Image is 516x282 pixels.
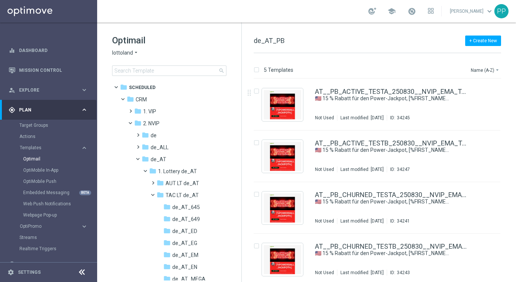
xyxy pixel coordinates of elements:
[163,239,171,246] i: folder
[19,131,96,142] div: Actions
[19,88,81,92] span: Explore
[315,95,452,102] a: 🇺🇸 15 % Rabatt für den Power-Jackpot, [%FIRST_NAME%] 🇺🇸
[19,60,88,80] a: Mission Control
[9,261,15,268] i: play_circle_outline
[81,261,88,268] i: keyboard_arrow_right
[315,147,469,154] div: 🇺🇸 15 % Rabatt für den Power-Jackpot, [%FIRST_NAME%] 🇺🇸
[149,167,157,175] i: folder
[315,250,452,257] a: 🇺🇸 15 % Rabatt für den Power-Jackpot, [%FIRST_NAME%] 🇺🇸
[23,167,78,173] a: OptiMobile In-App
[315,218,334,224] div: Not Used
[81,86,88,94] i: keyboard_arrow_right
[387,7,396,15] span: school
[163,203,171,211] i: folder
[494,4,509,18] div: PP
[7,269,14,276] i: settings
[315,147,452,154] a: 🇺🇸 15 % Rabatt für den Power-Jackpot, [%FIRST_NAME%] 🇺🇸
[142,143,149,151] i: folder
[264,142,301,171] img: 34247.jpeg
[127,95,134,103] i: folder
[157,179,164,187] i: folder
[264,245,301,274] img: 34243.jpeg
[163,251,171,258] i: folder
[163,263,171,270] i: folder
[264,67,293,73] p: 5 Templates
[143,108,156,115] span: 1. VIP
[129,84,155,91] span: Scheduled
[23,201,78,207] a: Web Push Notifications
[19,232,96,243] div: Streams
[19,221,96,232] div: OptiPromo
[23,209,96,221] div: Webpage Pop-up
[81,144,88,151] i: keyboard_arrow_right
[8,107,88,113] button: gps_fixed Plan keyboard_arrow_right
[19,243,96,254] div: Realtime Triggers
[264,193,301,223] img: 34241.jpeg
[397,166,410,172] div: 34247
[19,134,78,140] a: Actions
[136,96,147,103] span: CRM
[19,108,81,112] span: Plan
[79,190,91,195] div: BETA
[387,115,410,121] div: ID:
[9,40,88,60] div: Dashboard
[397,218,410,224] div: 34241
[9,87,81,94] div: Explore
[163,227,171,235] i: folder
[19,145,88,151] div: Templates keyboard_arrow_right
[315,191,469,198] a: AT__PB_CHURNED_TESTA_250830__NVIP_EMA_TAC_LT
[387,218,410,224] div: ID:
[19,246,78,252] a: Realtime Triggers
[9,60,88,80] div: Mission Control
[151,156,166,163] span: de_AT
[172,264,197,270] span: de_AT_EN
[19,40,88,60] a: Dashboard
[143,120,160,127] span: 2. NVIP
[485,7,494,15] span: keyboard_arrow_down
[23,190,78,196] a: Embedded Messaging
[387,270,410,276] div: ID:
[8,261,88,267] div: play_circle_outline Execute keyboard_arrow_right
[23,176,96,187] div: OptiMobile Push
[112,34,226,46] h1: Optimail
[465,36,501,46] button: + Create New
[246,131,515,182] div: Press SPACE to select this row.
[9,107,15,113] i: gps_fixed
[315,198,452,205] a: 🇺🇸 15 % Rabatt für den Power-Jackpot, [%FIRST_NAME%] 🇺🇸
[133,49,139,56] i: arrow_drop_down
[172,204,200,211] span: de_AT_645
[20,224,73,229] span: OptiPromo
[23,153,96,165] div: Optimail
[387,166,410,172] div: ID:
[470,65,501,74] button: Name (A-Z)arrow_drop_down
[81,223,88,230] i: keyboard_arrow_right
[315,250,469,257] div: 🇺🇸 15 % Rabatt für den Power-Jackpot, [%FIRST_NAME%] 🇺🇸
[172,228,197,235] span: de_AT_ED
[219,68,225,74] span: search
[20,145,81,150] div: Templates
[163,215,171,223] i: folder
[157,191,164,199] i: folder
[8,67,88,73] button: Mission Control
[112,49,139,56] button: lottoland arrow_drop_down
[20,224,81,229] div: OptiPromo
[315,95,469,102] div: 🇺🇸 15 % Rabatt für den Power-Jackpot, [%FIRST_NAME%] 🇺🇸
[246,79,515,131] div: Press SPACE to select this row.
[315,166,334,172] div: Not Used
[8,87,88,93] div: person_search Explore keyboard_arrow_right
[23,165,96,176] div: OptiMobile In-App
[151,144,169,151] span: de_ALL
[142,155,149,163] i: folder
[315,243,469,250] a: AT__PB_CHURNED_TESTB_250830__NVIP_EMA_TAC_LT
[397,270,410,276] div: 34243
[19,223,88,229] button: OptiPromo keyboard_arrow_right
[397,115,410,121] div: 34245
[315,88,469,95] a: AT__PB_ACTIVE_TESTA_250830__NVIP_EMA_TAC_LT
[449,6,494,17] a: [PERSON_NAME]keyboard_arrow_down
[18,270,41,275] a: Settings
[134,119,142,127] i: folder
[315,115,334,121] div: Not Used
